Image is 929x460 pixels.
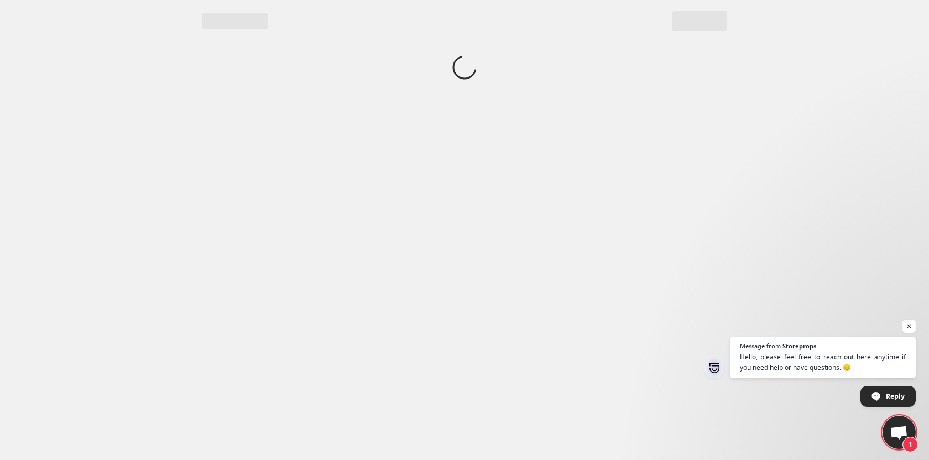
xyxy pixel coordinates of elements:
a: Open chat [883,416,916,449]
span: Hello, please feel free to reach out here anytime if you need help or have questions. 😊 [740,352,906,373]
span: Storeprops [782,343,816,349]
span: Message from [740,343,781,349]
span: 1 [902,437,918,452]
span: Reply [886,386,905,406]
